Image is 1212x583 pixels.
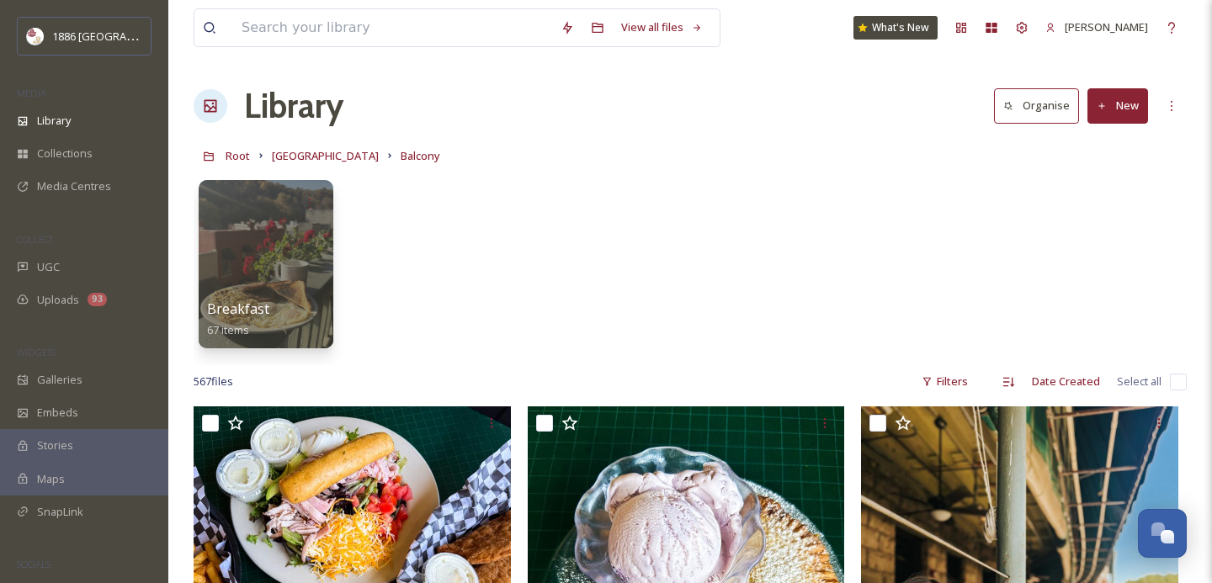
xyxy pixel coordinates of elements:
[1065,19,1148,34] span: [PERSON_NAME]
[226,148,250,163] span: Root
[37,437,73,453] span: Stories
[613,11,711,44] a: View all files
[37,259,60,275] span: UGC
[994,88,1087,123] a: Organise
[17,558,50,570] span: SOCIALS
[37,471,65,487] span: Maps
[853,16,938,40] a: What's New
[37,113,71,129] span: Library
[37,178,111,194] span: Media Centres
[37,146,93,162] span: Collections
[207,322,249,337] span: 67 items
[37,405,78,421] span: Embeds
[244,81,343,131] a: Library
[1138,509,1187,558] button: Open Chat
[17,233,53,246] span: COLLECT
[401,148,440,163] span: Balcony
[1087,88,1148,123] button: New
[37,372,82,388] span: Galleries
[194,374,233,390] span: 567 file s
[17,87,46,99] span: MEDIA
[37,504,83,520] span: SnapLink
[1117,374,1161,390] span: Select all
[233,9,552,46] input: Search your library
[207,299,269,318] span: Breakfast
[37,292,79,308] span: Uploads
[913,365,976,398] div: Filters
[272,148,379,163] span: [GEOGRAPHIC_DATA]
[1023,365,1108,398] div: Date Created
[401,146,440,166] a: Balcony
[994,88,1079,123] button: Organise
[17,346,56,358] span: WIDGETS
[226,146,250,166] a: Root
[207,301,269,337] a: Breakfast67 items
[1037,11,1156,44] a: [PERSON_NAME]
[272,146,379,166] a: [GEOGRAPHIC_DATA]
[27,28,44,45] img: logos.png
[52,28,185,44] span: 1886 [GEOGRAPHIC_DATA]
[88,293,107,306] div: 93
